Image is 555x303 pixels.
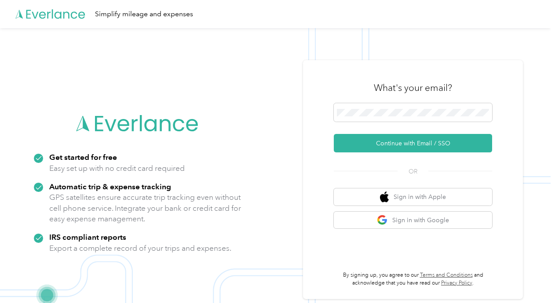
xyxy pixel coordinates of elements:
span: OR [398,167,428,176]
button: Continue with Email / SSO [334,134,492,152]
h3: What's your email? [374,82,452,94]
button: apple logoSign in with Apple [334,188,492,206]
img: apple logo [380,191,389,202]
a: Terms and Conditions [420,272,473,278]
div: Simplify mileage and expenses [95,9,193,20]
strong: Automatic trip & expense tracking [49,182,171,191]
strong: IRS compliant reports [49,232,126,242]
p: Easy set up with no credit card required [49,163,185,174]
p: By signing up, you agree to our and acknowledge that you have read our . [334,271,492,287]
button: google logoSign in with Google [334,212,492,229]
strong: Get started for free [49,152,117,162]
img: google logo [377,215,388,226]
p: Export a complete record of your trips and expenses. [49,243,231,254]
p: GPS satellites ensure accurate trip tracking even without cell phone service. Integrate your bank... [49,192,241,224]
a: Privacy Policy [441,280,472,286]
